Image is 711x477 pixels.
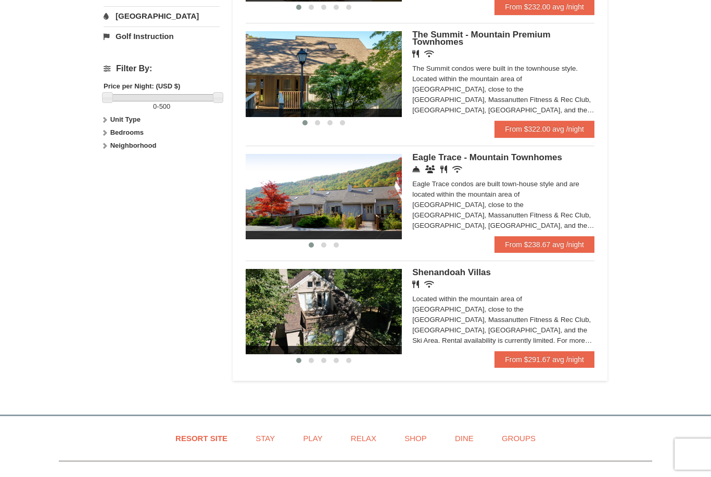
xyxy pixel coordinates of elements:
div: Located within the mountain area of [GEOGRAPHIC_DATA], close to the [GEOGRAPHIC_DATA], Massanutte... [412,294,594,346]
i: Restaurant [440,165,447,173]
a: Resort Site [162,427,240,450]
a: Stay [243,427,288,450]
a: Play [290,427,335,450]
span: 500 [159,102,171,110]
strong: Unit Type [110,115,141,123]
strong: Bedrooms [110,128,144,136]
div: Eagle Trace condos are built town-house style and are located within the mountain area of [GEOGRA... [412,179,594,231]
h4: Filter By: [104,64,220,73]
i: Wireless Internet (free) [424,50,434,58]
strong: Price per Night: (USD $) [104,82,180,90]
a: From $322.00 avg /night [494,121,594,137]
a: From $238.67 avg /night [494,236,594,253]
span: 0 [153,102,157,110]
div: The Summit condos were built in the townhouse style. Located within the mountain area of [GEOGRAP... [412,63,594,115]
i: Restaurant [412,50,419,58]
a: [GEOGRAPHIC_DATA] [104,6,220,25]
a: Dine [442,427,487,450]
span: Shenandoah Villas [412,267,491,277]
a: Relax [338,427,389,450]
a: Shop [391,427,440,450]
label: - [104,101,220,112]
a: Groups [489,427,549,450]
i: Restaurant [412,280,419,288]
i: Conference Facilities [425,165,435,173]
span: Eagle Trace - Mountain Townhomes [412,152,562,162]
i: Concierge Desk [412,165,420,173]
strong: Neighborhood [110,141,157,149]
a: From $291.67 avg /night [494,351,594,368]
i: Wireless Internet (free) [452,165,462,173]
a: Golf Instruction [104,27,220,46]
span: The Summit - Mountain Premium Townhomes [412,30,550,47]
i: Wireless Internet (free) [424,280,434,288]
